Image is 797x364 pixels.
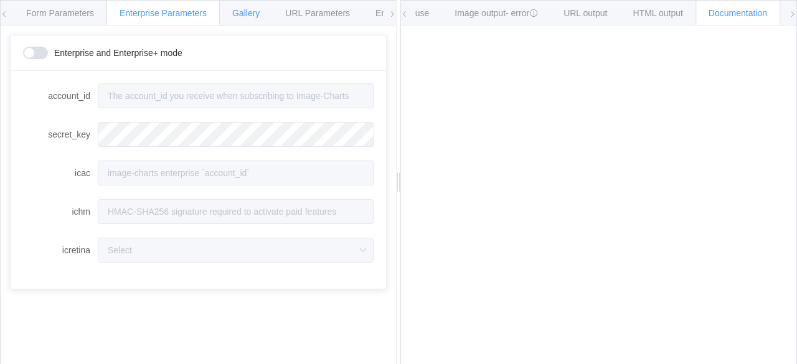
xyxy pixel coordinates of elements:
span: Environments [375,8,429,18]
span: URL Parameters [285,8,350,18]
input: The account_id you receive when subscribing to Image-Charts [98,83,374,108]
input: image-charts enterprise `account_id` [98,161,374,185]
label: account_id [23,83,98,108]
input: HMAC-SHA256 signature required to activate paid features [98,199,374,224]
span: Form Parameters [26,8,94,18]
span: Gallery [232,8,260,18]
span: Enterprise and Enterprise+ mode [54,49,182,57]
span: Image output [455,8,538,18]
span: HTML output [633,8,682,18]
span: Documentation [709,8,767,18]
span: URL output [564,8,607,18]
span: - error [506,8,538,18]
input: Select [98,238,374,263]
span: 📘 How to use [372,8,429,18]
label: ichm [23,199,98,224]
label: secret_key [23,122,98,147]
label: icac [23,161,98,185]
label: icretina [23,238,98,263]
span: Enterprise Parameters [120,8,207,18]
